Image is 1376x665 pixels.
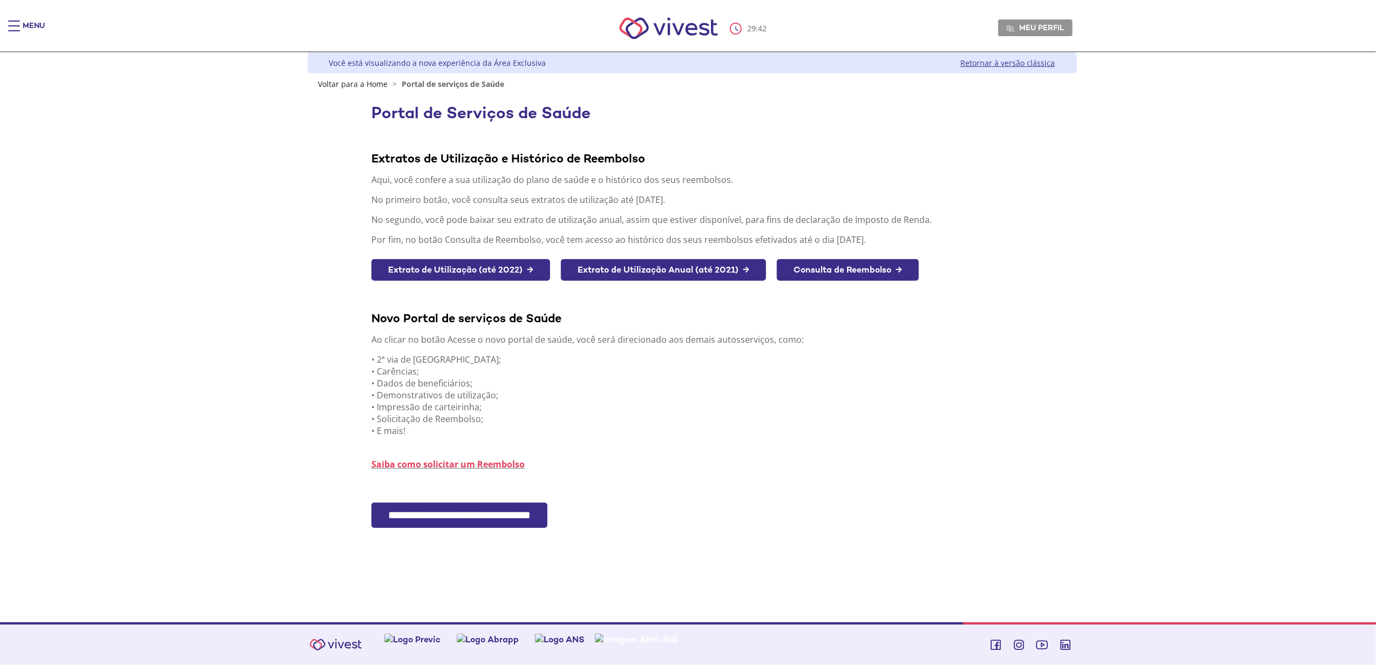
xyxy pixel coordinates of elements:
[371,458,525,470] a: Saiba como solicitar um Reembolso
[961,58,1055,68] a: Retornar à versão clássica
[777,259,919,281] a: Consulta de Reembolso →
[371,503,1013,555] section: <span lang="pt-BR" dir="ltr">FacPlanPortlet - SSO Fácil</span>
[371,354,1013,437] p: • 2ª via de [GEOGRAPHIC_DATA]; • Carências; • Dados de beneficiários; • Demonstrativos de utiliza...
[371,310,1013,325] div: Novo Portal de serviços de Saúde
[1006,24,1014,32] img: Meu perfil
[730,23,769,35] div: :
[747,23,756,33] span: 29
[300,52,1077,622] div: Vivest
[371,151,1013,166] div: Extratos de Utilização e Histórico de Reembolso
[371,334,1013,345] p: Ao clicar no botão Acesse o novo portal de saúde, você será direcionado aos demais autosserviços,...
[535,634,585,645] img: Logo ANS
[371,214,1013,226] p: No segundo, você pode baixar seu extrato de utilização anual, assim que estiver disponível, para ...
[303,633,368,657] img: Vivest
[329,58,546,68] div: Você está visualizando a nova experiência da Área Exclusiva
[607,5,730,51] img: Vivest
[1019,23,1064,32] span: Meu perfil
[371,234,1013,246] p: Por fim, no botão Consulta de Reembolso, você tem acesso ao histórico dos seus reembolsos efetiva...
[998,19,1073,36] a: Meu perfil
[371,104,1013,122] h1: Portal de Serviços de Saúde
[390,79,400,89] span: >
[371,174,1013,186] p: Aqui, você confere a sua utilização do plano de saúde e o histórico dos seus reembolsos.
[457,634,519,645] img: Logo Abrapp
[318,79,388,89] a: Voltar para a Home
[758,23,767,33] span: 42
[371,99,1013,492] section: <span lang="pt-BR" dir="ltr">Visualizador do Conteúdo da Web</span>
[23,21,45,42] div: Menu
[371,194,1013,206] p: No primeiro botão, você consulta seus extratos de utilização até [DATE].
[384,634,440,645] img: Logo Previc
[402,79,505,89] span: Portal de serviços de Saúde
[595,634,678,645] img: Imagem ANS-SIG
[561,259,766,281] a: Extrato de Utilização Anual (até 2021) →
[371,259,550,281] a: Extrato de Utilização (até 2022) →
